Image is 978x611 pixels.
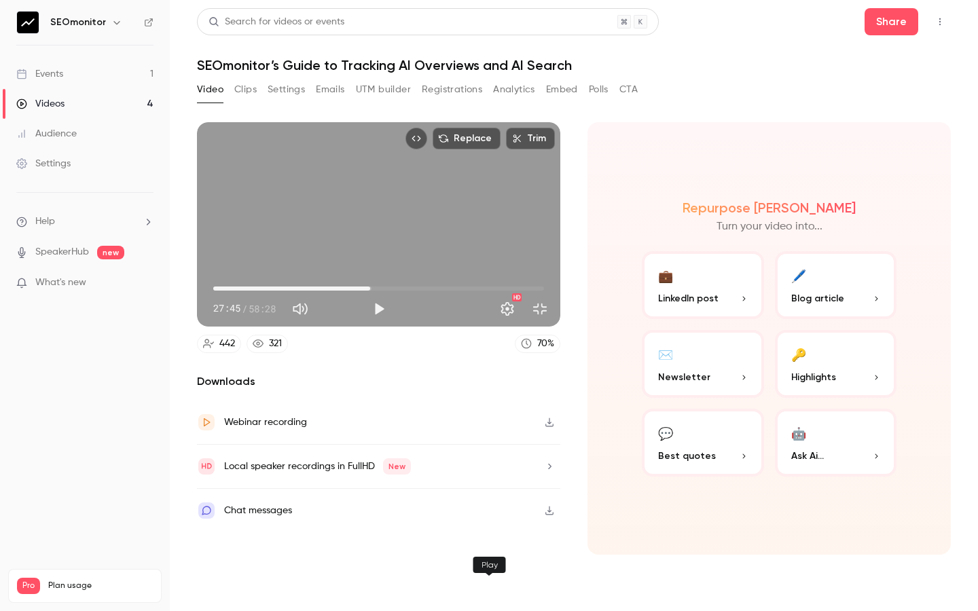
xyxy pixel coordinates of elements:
[775,251,897,319] button: 🖊️Blog article
[209,15,344,29] div: Search for videos or events
[17,12,39,33] img: SEOmonitor
[224,458,411,475] div: Local speaker recordings in FullHD
[224,414,307,430] div: Webinar recording
[791,344,806,365] div: 🔑
[658,291,719,305] span: LinkedIn post
[546,79,578,100] button: Embed
[775,330,897,398] button: 🔑Highlights
[929,11,951,33] button: Top Bar Actions
[50,16,106,29] h6: SEOmonitor
[316,79,344,100] button: Emails
[512,293,522,301] div: HD
[791,265,806,286] div: 🖊️
[383,458,411,475] span: New
[526,295,554,322] button: Exit full screen
[775,409,897,477] button: 🤖Ask Ai...
[197,57,951,73] h1: SEOmonitor’s Guide to Tracking AI Overviews and AI Search
[433,128,501,149] button: Replace
[422,79,482,100] button: Registrations
[197,335,241,353] a: 442
[197,373,560,390] h2: Downloads
[35,276,86,290] span: What's new
[234,79,257,100] button: Clips
[658,370,710,384] span: Newsletter
[506,128,555,149] button: Trim
[494,295,521,322] button: Settings
[97,246,124,259] span: new
[219,337,235,351] div: 442
[658,265,673,286] div: 💼
[48,580,153,591] span: Plan usage
[242,301,247,316] span: /
[515,335,560,353] a: 70%
[35,245,89,259] a: SpeakerHub
[224,502,292,519] div: Chat messages
[473,557,506,573] div: Play
[287,295,314,322] button: Mute
[493,79,535,100] button: Analytics
[683,200,856,216] h2: Repurpose [PERSON_NAME]
[642,330,764,398] button: ✉️Newsletter
[791,370,836,384] span: Highlights
[249,301,276,316] span: 58:28
[865,8,918,35] button: Share
[197,79,223,100] button: Video
[365,295,393,322] button: Play
[405,128,427,149] button: Embed video
[35,215,55,229] span: Help
[642,409,764,477] button: 💬Best quotes
[16,215,153,229] li: help-dropdown-opener
[791,422,806,443] div: 🤖
[619,79,638,100] button: CTA
[137,277,153,289] iframe: Noticeable Trigger
[16,97,65,111] div: Videos
[658,344,673,365] div: ✉️
[268,79,305,100] button: Settings
[213,301,240,316] span: 27:45
[16,127,77,141] div: Audience
[717,219,822,235] p: Turn your video into...
[16,157,71,170] div: Settings
[213,301,276,316] div: 27:45
[589,79,609,100] button: Polls
[642,251,764,319] button: 💼LinkedIn post
[537,337,554,351] div: 70 %
[16,67,63,81] div: Events
[658,422,673,443] div: 💬
[791,449,824,463] span: Ask Ai...
[658,449,716,463] span: Best quotes
[791,291,844,305] span: Blog article
[356,79,411,100] button: UTM builder
[247,335,288,353] a: 321
[17,578,40,594] span: Pro
[269,337,282,351] div: 321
